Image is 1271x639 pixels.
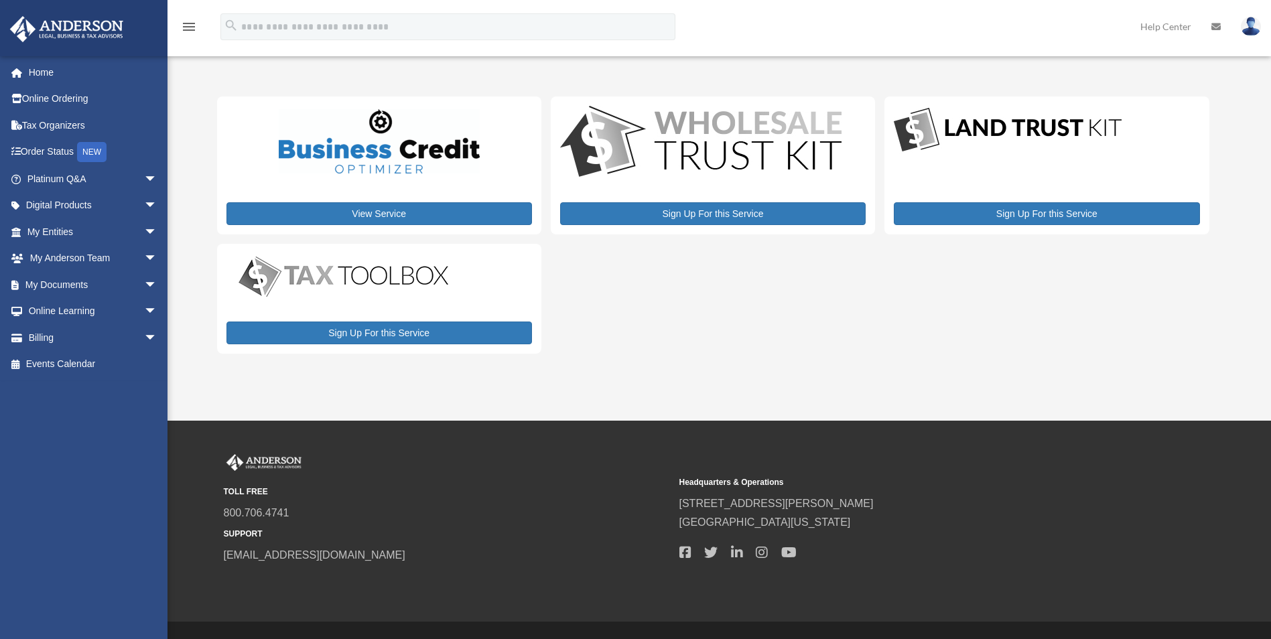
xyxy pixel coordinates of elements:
[224,454,304,472] img: Anderson Advisors Platinum Portal
[9,351,178,378] a: Events Calendar
[679,516,851,528] a: [GEOGRAPHIC_DATA][US_STATE]
[144,245,171,273] span: arrow_drop_down
[9,165,178,192] a: Platinum Q&Aarrow_drop_down
[9,59,178,86] a: Home
[144,165,171,193] span: arrow_drop_down
[9,112,178,139] a: Tax Organizers
[9,192,171,219] a: Digital Productsarrow_drop_down
[224,507,289,518] a: 800.706.4741
[6,16,127,42] img: Anderson Advisors Platinum Portal
[226,253,461,300] img: taxtoolbox_new-1.webp
[224,18,239,33] i: search
[181,23,197,35] a: menu
[9,324,178,351] a: Billingarrow_drop_down
[77,142,107,162] div: NEW
[226,202,532,225] a: View Service
[679,498,874,509] a: [STREET_ADDRESS][PERSON_NAME]
[181,19,197,35] i: menu
[560,202,866,225] a: Sign Up For this Service
[226,322,532,344] a: Sign Up For this Service
[9,245,178,272] a: My Anderson Teamarrow_drop_down
[224,527,670,541] small: SUPPORT
[144,271,171,299] span: arrow_drop_down
[144,218,171,246] span: arrow_drop_down
[679,476,1126,490] small: Headquarters & Operations
[9,218,178,245] a: My Entitiesarrow_drop_down
[144,324,171,352] span: arrow_drop_down
[144,192,171,220] span: arrow_drop_down
[224,485,670,499] small: TOLL FREE
[144,298,171,326] span: arrow_drop_down
[9,139,178,166] a: Order StatusNEW
[894,106,1122,155] img: LandTrust_lgo-1.jpg
[894,202,1199,225] a: Sign Up For this Service
[9,271,178,298] a: My Documentsarrow_drop_down
[224,549,405,561] a: [EMAIL_ADDRESS][DOMAIN_NAME]
[1241,17,1261,36] img: User Pic
[9,298,178,325] a: Online Learningarrow_drop_down
[9,86,178,113] a: Online Ordering
[560,106,842,180] img: WS-Trust-Kit-lgo-1.jpg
